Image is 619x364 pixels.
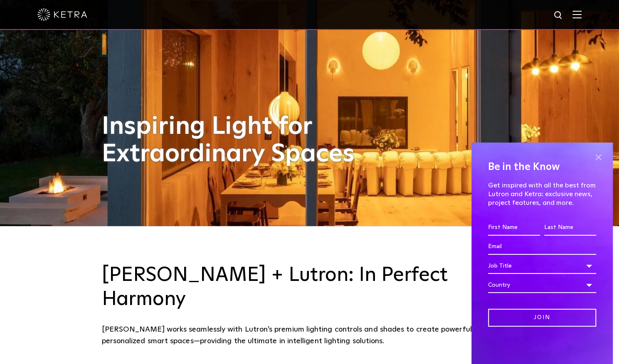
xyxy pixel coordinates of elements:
div: Country [488,277,596,293]
img: search icon [553,10,564,21]
input: Join [488,309,596,327]
img: Hamburger%20Nav.svg [572,10,582,18]
input: Last Name [544,220,596,236]
h4: Be in the Know [488,159,596,175]
p: Get inspired with all the best from Lutron and Ketra: exclusive news, project features, and more. [488,181,596,207]
h3: [PERSON_NAME] + Lutron: In Perfect Harmony [102,263,518,311]
img: ketra-logo-2019-white [37,8,87,21]
input: First Name [488,220,540,236]
div: Job Title [488,258,596,274]
div: [PERSON_NAME] works seamlessly with Lutron’s premium lighting controls and shades to create power... [102,324,518,347]
input: Email [488,239,596,255]
h1: Inspiring Light for Extraordinary Spaces [102,113,372,168]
